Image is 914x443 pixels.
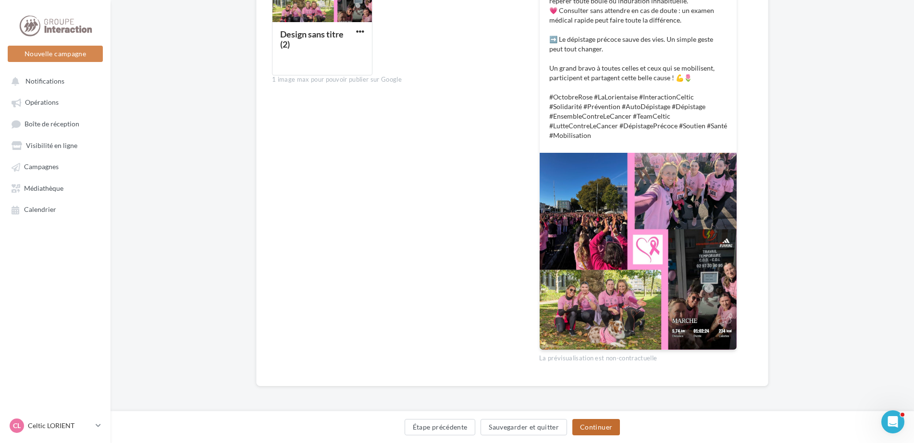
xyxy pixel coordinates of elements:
[572,419,620,435] button: Continuer
[13,421,21,431] span: CL
[6,136,105,154] a: Visibilité en ligne
[24,184,63,192] span: Médiathèque
[6,179,105,197] a: Médiathèque
[26,141,77,149] span: Visibilité en ligne
[481,419,567,435] button: Sauvegarder et quitter
[881,410,904,433] iframe: Intercom live chat
[405,419,476,435] button: Étape précédente
[6,72,101,89] button: Notifications
[8,46,103,62] button: Nouvelle campagne
[25,98,59,107] span: Opérations
[6,200,105,218] a: Calendrier
[6,93,105,111] a: Opérations
[6,158,105,175] a: Campagnes
[25,120,79,128] span: Boîte de réception
[280,29,344,49] div: Design sans titre (2)
[6,115,105,133] a: Boîte de réception
[8,417,103,435] a: CL Celtic LORIENT
[272,75,524,84] div: 1 image max pour pouvoir publier sur Google
[28,421,92,431] p: Celtic LORIENT
[24,163,59,171] span: Campagnes
[25,77,64,85] span: Notifications
[24,206,56,214] span: Calendrier
[539,350,737,363] div: La prévisualisation est non-contractuelle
